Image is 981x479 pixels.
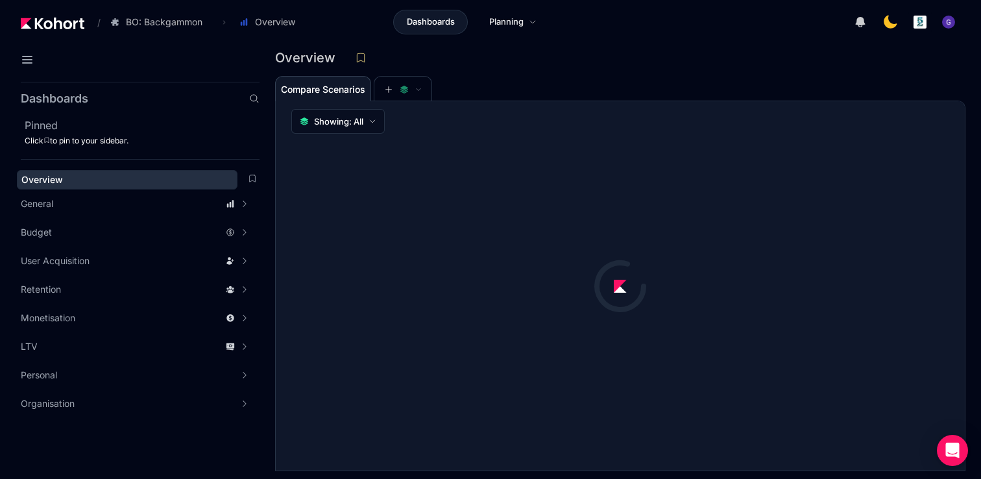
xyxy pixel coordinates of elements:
h2: Pinned [25,117,260,133]
span: LTV [21,340,38,353]
span: › [220,17,228,27]
span: / [87,16,101,29]
span: User Acquisition [21,254,90,267]
span: Personal [21,369,57,382]
a: Planning [476,10,550,34]
span: General [21,197,53,210]
h3: Overview [275,51,343,64]
button: Overview [232,11,309,33]
div: Click to pin to your sidebar. [25,136,260,146]
span: Budget [21,226,52,239]
img: logo_logo_images_1_20240607072359498299_20240828135028712857.jpeg [914,16,926,29]
a: Overview [17,170,237,190]
span: Overview [255,16,295,29]
span: BO: Backgammon [126,16,202,29]
span: Overview [21,174,63,185]
span: Retention [21,283,61,296]
span: Dashboards [407,16,455,29]
h2: Dashboards [21,93,88,104]
button: Showing: All [291,109,385,134]
a: Dashboards [393,10,468,34]
button: BO: Backgammon [103,11,216,33]
img: Kohort logo [21,18,84,29]
span: Showing: All [314,115,363,128]
span: Organisation [21,397,75,410]
div: Open Intercom Messenger [937,435,968,466]
span: Planning [489,16,524,29]
span: Compare Scenarios [281,85,365,94]
span: Monetisation [21,312,75,325]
